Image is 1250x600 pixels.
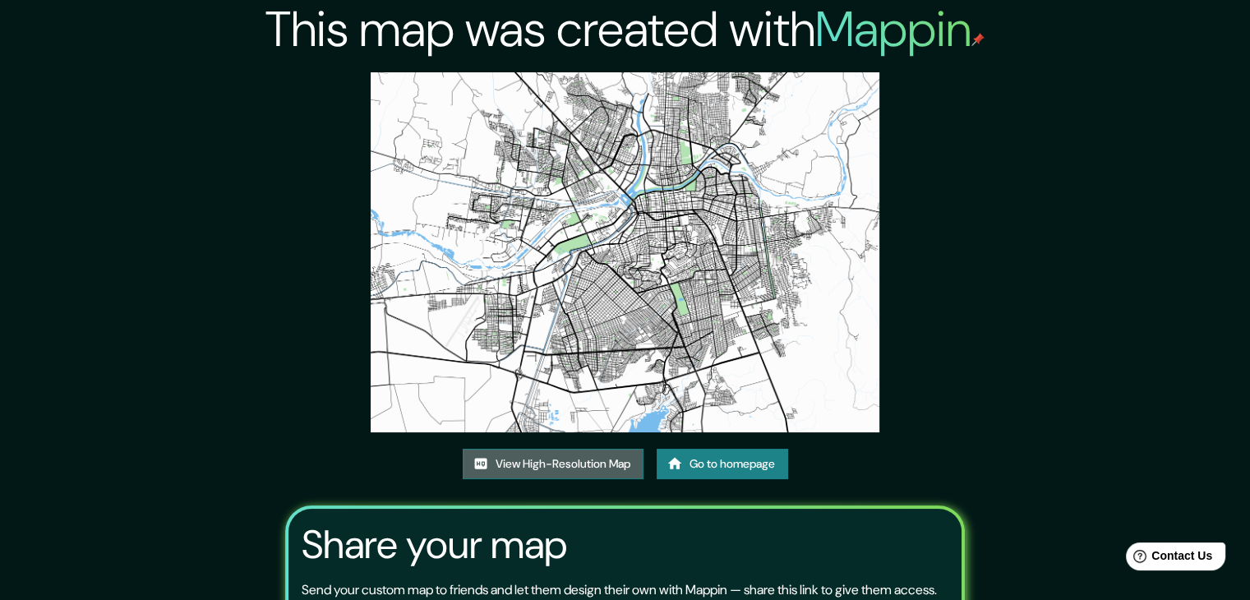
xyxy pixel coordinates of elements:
iframe: Help widget launcher [1104,536,1232,582]
img: mappin-pin [971,33,985,46]
a: Go to homepage [657,449,788,479]
a: View High-Resolution Map [463,449,643,479]
img: created-map [371,72,879,432]
p: Send your custom map to friends and let them design their own with Mappin — share this link to gi... [302,580,937,600]
h3: Share your map [302,522,567,568]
